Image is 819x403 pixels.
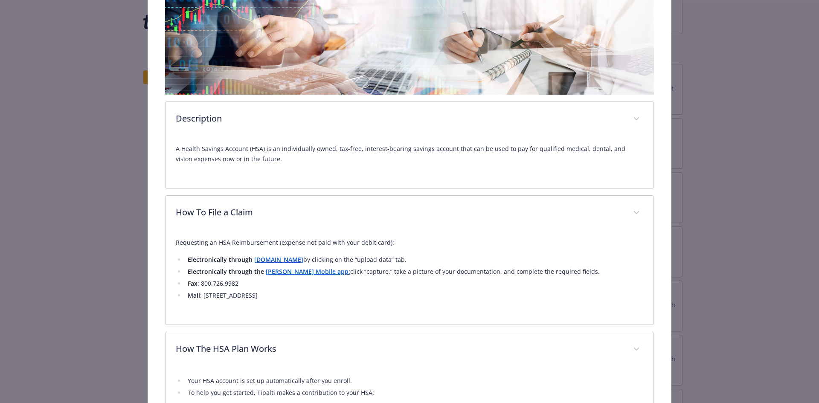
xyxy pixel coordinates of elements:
p: A Health Savings Account (HSA) is an individually owned, tax-free, interest-bearing savings accou... [176,144,644,164]
li: : 800.726.9982 [185,278,644,289]
a: [PERSON_NAME] Mobile app: [266,267,350,275]
div: How The HSA Plan Works [166,332,654,367]
strong: Electronically through the [188,267,264,275]
p: How To File a Claim [176,206,623,219]
p: Description [176,112,623,125]
strong: Electronically through [188,255,253,264]
li: click “capture,” take a picture of your documentation, and complete the required fields. [185,267,644,277]
div: Description [166,137,654,188]
div: How To File a Claim [166,231,654,325]
strong: Mail [188,291,200,299]
li: Your HSA account is set up automatically after you enroll. [185,376,644,386]
div: How To File a Claim [166,196,654,231]
div: Description [166,102,654,137]
a: [DOMAIN_NAME] [254,255,303,264]
p: How The HSA Plan Works [176,342,623,355]
li: by clicking on the “upload data” tab. [185,255,644,265]
li: : [STREET_ADDRESS] [185,290,644,301]
strong: Fax [188,279,197,287]
p: Requesting an HSA Reimbursement (expense not paid with your debit card): [176,238,644,248]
